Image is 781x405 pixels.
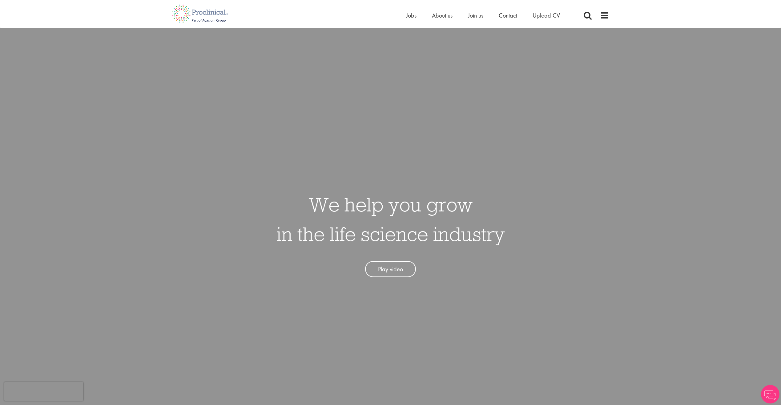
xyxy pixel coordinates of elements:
a: Jobs [406,11,417,19]
h1: We help you grow in the life science industry [276,190,505,249]
a: About us [432,11,453,19]
a: Join us [468,11,483,19]
a: Play video [365,261,416,277]
img: Chatbot [761,385,779,403]
a: Upload CV [533,11,560,19]
a: Contact [499,11,517,19]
